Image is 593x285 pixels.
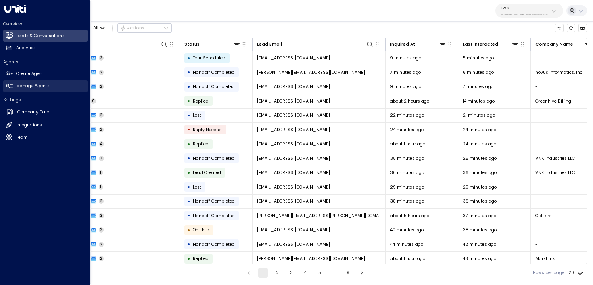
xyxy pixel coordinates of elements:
[390,256,425,262] span: about 1 hour ago
[463,170,497,176] span: 36 minutes ago
[567,24,576,33] span: Refresh
[188,139,190,149] div: •
[99,127,104,132] span: 2
[463,55,494,61] span: 5 minutes ago
[188,82,190,92] div: •
[257,256,365,262] span: w.jonker@marktlink.com
[390,69,421,75] span: 7 minutes ago
[390,198,424,204] span: 38 minutes ago
[16,122,42,128] h2: Integrations
[99,55,104,61] span: 2
[257,98,330,104] span: stahir@greenhivebilling.com
[257,69,365,75] span: steve@novusreach.com
[3,59,88,65] h2: Agents
[193,84,235,90] span: Handoff Completed
[99,141,104,147] span: 4
[257,40,374,48] div: Lead Email
[17,109,50,115] h2: Company Data
[257,55,330,61] span: marvincig@yahoo.com
[117,23,172,33] div: Button group with a nested menu
[120,25,145,31] div: Actions
[3,42,88,54] a: Analytics
[193,241,235,247] span: Handoff Completed
[188,239,190,249] div: •
[188,110,190,121] div: •
[257,241,330,247] span: slypko@gmail.com
[257,227,330,233] span: tabsoftheheart2@gmail.com
[463,256,496,262] span: 43 minutes ago
[501,13,549,16] p: e92915cb-7661-49f5-9dc1-5c58aae37760
[535,170,575,176] span: VNK Industries LLC
[3,119,88,131] a: Integrations
[3,30,88,42] a: Leads & Conversations
[188,196,190,207] div: •
[390,112,424,118] span: 22 minutes ago
[188,225,190,235] div: •
[495,4,563,18] button: IWGe92915cb-7661-49f5-9dc1-5c58aae37760
[257,127,330,133] span: gpmurray100@gmail.com
[390,41,415,48] div: Inquired At
[99,184,103,190] span: 1
[463,40,519,48] div: Last Interacted
[463,84,493,90] span: 7 minutes ago
[535,256,555,262] span: Marktlink
[16,71,44,77] h2: Create Agent
[3,97,88,103] h2: Settings
[535,98,571,104] span: Greenhive Billing
[578,24,587,33] button: Archived Leads
[390,155,424,161] span: 38 minutes ago
[16,134,28,141] h2: Team
[193,141,209,147] span: Replied
[463,213,496,219] span: 37 minutes ago
[193,112,201,118] span: Lost
[272,268,282,278] button: Go to page 2
[533,270,565,276] label: Rows per page:
[463,127,496,133] span: 24 minutes ago
[357,268,367,278] button: Go to next page
[99,84,104,89] span: 2
[390,55,421,61] span: 9 minutes ago
[99,242,104,247] span: 2
[568,268,585,278] div: 20
[257,155,330,161] span: vxtimpanaro@vnkindustriesllc.com
[3,106,88,119] a: Company Data
[535,69,583,75] span: novus informatics, inc.
[257,84,330,90] span: jmontoya@parconsil.com
[188,53,190,63] div: •
[193,98,209,104] span: Replied
[193,127,222,133] span: Reply Needed
[463,227,497,233] span: 38 minutes ago
[117,23,172,33] button: Actions
[99,170,103,175] span: 1
[463,241,496,247] span: 42 minutes ago
[390,184,424,190] span: 29 minutes ago
[257,213,381,219] span: sergio.fidalgo@collibra.com
[257,184,330,190] span: drtshao@gmail.com
[343,268,353,278] button: Go to page 9
[99,227,104,233] span: 2
[99,156,104,161] span: 3
[188,254,190,264] div: •
[188,168,190,178] div: •
[535,41,573,48] div: Company Name
[257,41,282,48] div: Lead Email
[184,41,200,48] div: Status
[390,84,421,90] span: 9 minutes ago
[3,21,88,27] h2: Overview
[193,69,235,75] span: Handoff Completed
[188,96,190,106] div: •
[535,40,592,48] div: Company Name
[3,132,88,143] a: Team
[99,213,104,218] span: 3
[184,40,241,48] div: Status
[16,33,65,39] h2: Leads & Conversations
[258,268,268,278] button: page 1
[99,70,104,75] span: 2
[99,199,104,204] span: 2
[257,198,330,204] span: marleenw@usc.edu
[390,227,424,233] span: 40 minutes ago
[188,210,190,221] div: •
[193,227,209,233] span: On Hold
[390,141,425,147] span: about 1 hour ago
[463,98,495,104] span: 14 minutes ago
